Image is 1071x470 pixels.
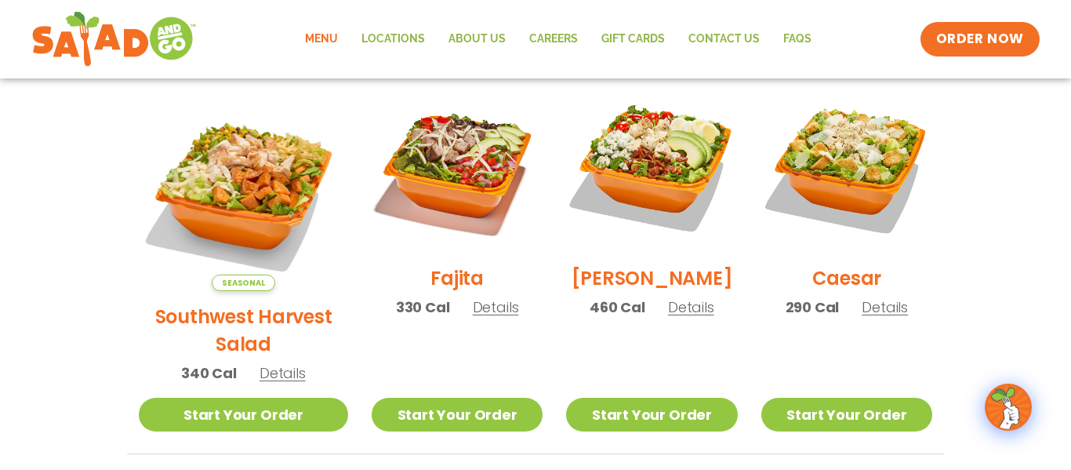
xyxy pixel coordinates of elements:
span: Details [260,363,306,383]
span: Details [668,297,714,317]
h2: Caesar [812,264,882,292]
h2: Fajita [430,264,484,292]
a: FAQs [771,21,823,57]
span: Details [473,297,519,317]
span: 340 Cal [181,363,237,384]
img: new-SAG-logo-768×292 [31,8,197,71]
a: Start Your Order [566,398,737,432]
img: Product photo for Fajita Salad [372,82,543,253]
a: Locations [350,21,437,57]
img: wpChatIcon [986,385,1030,429]
a: Contact Us [677,21,771,57]
nav: Menu [293,21,823,57]
img: Product photo for Southwest Harvest Salad [139,82,348,291]
a: GIFT CARDS [590,21,677,57]
a: Start Your Order [761,398,932,432]
img: Product photo for Cobb Salad [566,82,737,253]
a: Start Your Order [139,398,348,432]
span: 290 Cal [786,297,840,318]
a: ORDER NOW [920,22,1040,56]
span: 330 Cal [396,297,450,318]
h2: [PERSON_NAME] [572,264,733,292]
span: ORDER NOW [936,30,1024,49]
a: About Us [437,21,517,57]
h2: Southwest Harvest Salad [139,303,348,358]
span: 460 Cal [590,297,645,318]
span: Seasonal [212,275,275,291]
span: Details [862,297,908,317]
a: Careers [517,21,590,57]
img: Product photo for Caesar Salad [761,82,932,253]
a: Menu [293,21,350,57]
a: Start Your Order [372,398,543,432]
